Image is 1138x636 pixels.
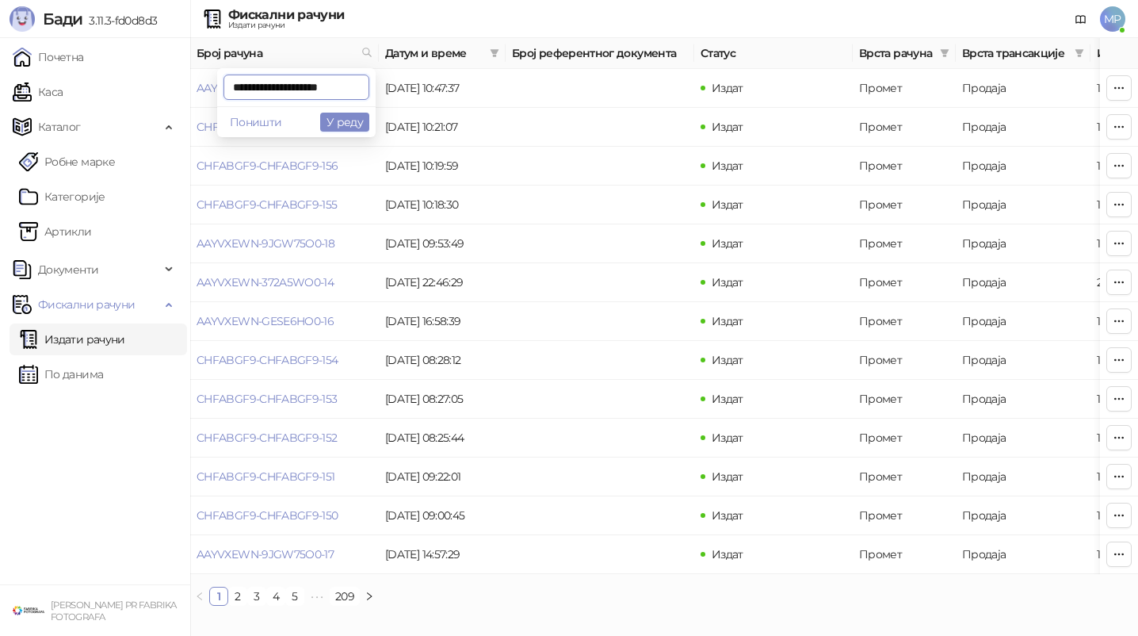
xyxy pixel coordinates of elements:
[859,44,934,62] span: Врста рачуна
[190,224,379,263] td: AAYVXEWN-9JGW75O0-18
[51,600,177,623] small: [PERSON_NAME] PR FABRIKA FOTOGRAFA
[853,341,956,380] td: Промет
[379,419,506,458] td: [DATE] 08:25:44
[379,186,506,224] td: [DATE] 10:18:30
[956,69,1090,108] td: Продаја
[190,535,379,574] td: AAYVXEWN-9JGW75O0-17
[228,587,247,606] li: 2
[320,113,369,132] button: У реду
[19,358,103,390] a: По данима
[190,458,379,496] td: CHFABGF9-CHFABGF9-151
[694,38,853,69] th: Статус
[956,263,1090,302] td: Продаја
[190,263,379,302] td: AAYVXEWN-372A5WO0-14
[956,186,1090,224] td: Продаја
[379,108,506,147] td: [DATE] 10:21:07
[956,496,1090,535] td: Продаја
[13,595,44,626] img: 64x64-companyLogo-38624034-993d-4b3e-9699-b297fbaf4d83.png
[330,588,359,605] a: 209
[379,69,506,108] td: [DATE] 10:47:37
[267,588,284,605] a: 4
[956,302,1090,341] td: Продаја
[197,44,355,62] span: Број рачуна
[286,588,304,605] a: 5
[712,469,743,484] span: Издат
[197,508,338,523] a: CHFABGF9-CHFABGF9-150
[266,587,285,606] li: 4
[956,458,1090,496] td: Продаја
[13,76,63,108] a: Каса
[190,302,379,341] td: AAYVXEWN-GESE6HO0-16
[229,588,246,605] a: 2
[853,302,956,341] td: Промет
[197,197,338,212] a: CHFABGF9-CHFABGF9-155
[19,146,115,178] a: Робне марке
[228,9,344,21] div: Фискални рачуни
[853,224,956,263] td: Промет
[712,81,743,95] span: Издат
[190,419,379,458] td: CHFABGF9-CHFABGF9-152
[379,263,506,302] td: [DATE] 22:46:29
[853,186,956,224] td: Промет
[197,431,338,445] a: CHFABGF9-CHFABGF9-152
[197,353,338,367] a: CHFABGF9-CHFABGF9-154
[223,113,288,132] button: Поништи
[853,535,956,574] td: Промет
[247,587,266,606] li: 3
[38,254,98,285] span: Документи
[956,108,1090,147] td: Продаја
[330,587,360,606] li: 209
[379,535,506,574] td: [DATE] 14:57:29
[490,48,499,58] span: filter
[197,120,338,134] a: CHFABGF9-CHFABGF9-157
[712,120,743,134] span: Издат
[190,147,379,186] td: CHFABGF9-CHFABGF9-156
[19,181,105,213] a: Категорије
[1075,48,1084,58] span: filter
[853,38,956,69] th: Врста рачуна
[712,275,743,289] span: Издат
[379,496,506,535] td: [DATE] 09:00:45
[197,469,335,484] a: CHFABGF9-CHFABGF9-151
[248,588,265,605] a: 3
[962,44,1068,62] span: Врста трансакције
[197,547,334,561] a: AAYVXEWN-9JGW75O0-17
[853,380,956,419] td: Промет
[19,216,92,247] a: ArtikliАртикли
[190,186,379,224] td: CHFABGF9-CHFABGF9-155
[304,587,330,606] li: Следећих 5 Страна
[365,592,374,601] span: right
[190,587,209,606] li: Претходна страна
[853,458,956,496] td: Промет
[197,314,334,328] a: AAYVXEWN-GESE6HO0-16
[956,147,1090,186] td: Продаја
[210,588,227,605] a: 1
[853,147,956,186] td: Промет
[285,587,304,606] li: 5
[43,10,82,29] span: Бади
[956,380,1090,419] td: Продаја
[712,197,743,212] span: Издат
[487,41,502,65] span: filter
[38,111,81,143] span: Каталог
[190,496,379,535] td: CHFABGF9-CHFABGF9-150
[82,13,157,28] span: 3.11.3-fd0d8d3
[853,496,956,535] td: Промет
[956,224,1090,263] td: Продаја
[506,38,694,69] th: Број референтног документа
[712,547,743,561] span: Издат
[379,224,506,263] td: [DATE] 09:53:49
[379,380,506,419] td: [DATE] 08:27:05
[385,44,483,62] span: Датум и време
[853,419,956,458] td: Промет
[712,508,743,523] span: Издат
[853,69,956,108] td: Промет
[379,302,506,341] td: [DATE] 16:58:39
[197,275,334,289] a: AAYVXEWN-372A5WO0-14
[712,431,743,445] span: Издат
[190,341,379,380] td: CHFABGF9-CHFABGF9-154
[712,314,743,328] span: Издат
[38,289,135,320] span: Фискални рачуни
[712,159,743,173] span: Издат
[1068,6,1094,32] a: Документација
